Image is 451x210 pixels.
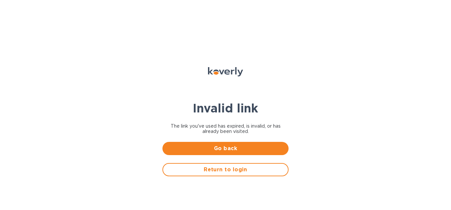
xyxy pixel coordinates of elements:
[208,67,243,76] img: Koverly
[168,145,283,152] span: Go back
[162,123,289,134] span: The link you've used has expired, is invalid, or has already been visited.
[168,166,283,174] span: Return to login
[162,142,289,155] button: Go back
[193,101,258,115] b: Invalid link
[162,163,289,176] button: Return to login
